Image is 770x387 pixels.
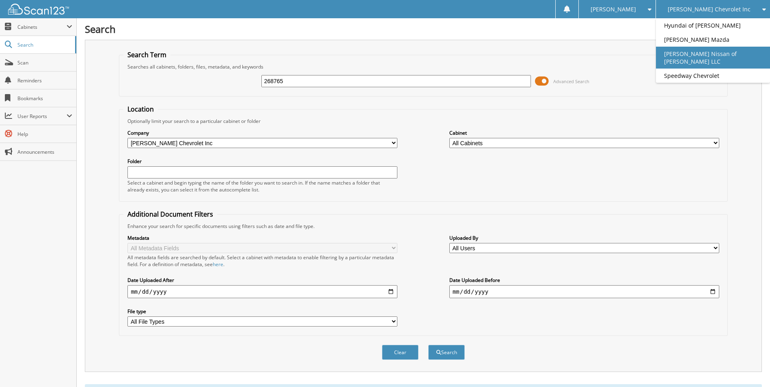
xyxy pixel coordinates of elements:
[123,105,158,114] legend: Location
[17,95,72,102] span: Bookmarks
[213,261,223,268] a: here
[85,22,762,36] h1: Search
[123,50,170,59] legend: Search Term
[656,47,770,69] a: [PERSON_NAME] Nissan of [PERSON_NAME] LLC
[17,131,72,138] span: Help
[123,63,723,70] div: Searches all cabinets, folders, files, metadata, and keywords
[127,277,397,284] label: Date Uploaded After
[656,32,770,47] a: [PERSON_NAME] Mazda
[17,148,72,155] span: Announcements
[127,308,397,315] label: File type
[449,277,719,284] label: Date Uploaded Before
[123,210,217,219] legend: Additional Document Filters
[17,113,67,120] span: User Reports
[8,4,69,15] img: scan123-logo-white.svg
[668,7,751,12] span: [PERSON_NAME] Chevrolet Inc
[449,129,719,136] label: Cabinet
[449,285,719,298] input: end
[123,223,723,230] div: Enhance your search for specific documents using filters such as date and file type.
[127,158,397,165] label: Folder
[17,77,72,84] span: Reminders
[127,234,397,241] label: Metadata
[591,7,636,12] span: [PERSON_NAME]
[123,118,723,125] div: Optionally limit your search to a particular cabinet or folder
[17,24,67,30] span: Cabinets
[729,348,770,387] iframe: Chat Widget
[127,179,397,193] div: Select a cabinet and begin typing the name of the folder you want to search in. If the name match...
[17,41,71,48] span: Search
[428,345,465,360] button: Search
[127,285,397,298] input: start
[127,129,397,136] label: Company
[656,18,770,32] a: Hyundai of [PERSON_NAME]
[127,254,397,268] div: All metadata fields are searched by default. Select a cabinet with metadata to enable filtering b...
[17,59,72,66] span: Scan
[656,69,770,83] a: Speedway Chevrolet
[553,78,589,84] span: Advanced Search
[449,234,719,241] label: Uploaded By
[382,345,418,360] button: Clear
